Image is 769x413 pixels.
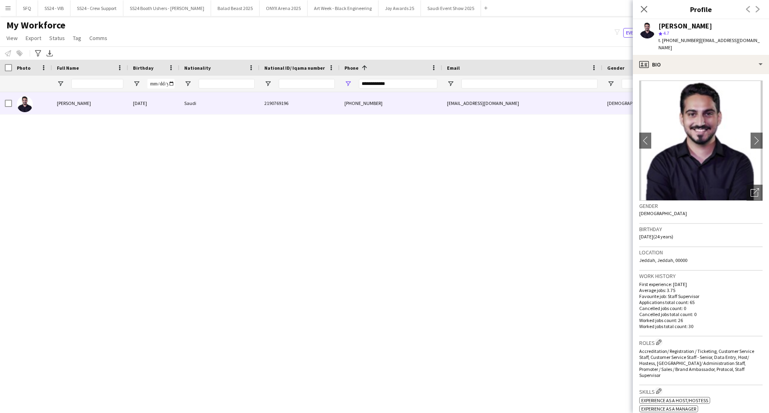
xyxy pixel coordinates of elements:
[639,387,763,395] h3: Skills
[71,79,123,89] input: Full Name Filter Input
[70,0,123,16] button: SS24 - Crew Support
[639,272,763,280] h3: Work history
[639,293,763,299] p: Favourite job: Staff Supervisor
[639,249,763,256] h3: Location
[184,65,211,71] span: Nationality
[133,65,153,71] span: Birthday
[57,65,79,71] span: Full Name
[747,185,763,201] div: Open photos pop-in
[6,19,65,31] span: My Workforce
[639,81,763,201] img: Crew avatar or photo
[38,0,70,16] button: SS24 - VIB
[46,33,68,43] a: Status
[658,22,712,30] div: [PERSON_NAME]
[6,34,18,42] span: View
[22,33,44,43] a: Export
[607,80,614,87] button: Open Filter Menu
[260,0,308,16] button: ONYX Arena 2025
[658,37,760,50] span: | [EMAIL_ADDRESS][DOMAIN_NAME]
[378,0,421,16] button: Joy Awards 25
[461,79,598,89] input: Email Filter Input
[639,323,763,329] p: Worked jobs total count: 30
[639,226,763,233] h3: Birthday
[70,33,85,43] a: Tag
[279,79,335,89] input: National ID/ Iqama number Filter Input
[57,80,64,87] button: Open Filter Menu
[89,34,107,42] span: Comms
[199,79,255,89] input: Nationality Filter Input
[639,311,763,317] p: Cancelled jobs total count: 0
[264,100,288,106] span: 2190769196
[639,348,754,378] span: Accreditation/ Registration / Ticketing, Customer Service Staff, Customer Service Staff - Senior,...
[86,33,111,43] a: Comms
[639,210,687,216] span: [DEMOGRAPHIC_DATA]
[639,317,763,323] p: Worked jobs count: 26
[133,80,140,87] button: Open Filter Menu
[447,80,454,87] button: Open Filter Menu
[26,34,41,42] span: Export
[639,287,763,293] p: Average jobs: 3.75
[639,305,763,311] p: Cancelled jobs count: 0
[123,0,211,16] button: SS24 Booth Ushers - [PERSON_NAME]
[344,80,352,87] button: Open Filter Menu
[639,338,763,347] h3: Roles
[344,65,358,71] span: Phone
[49,34,65,42] span: Status
[623,28,663,38] button: Everyone8,717
[3,33,21,43] a: View
[607,65,624,71] span: Gender
[308,0,378,16] button: Art Week - Black Engineering
[57,100,91,106] span: [PERSON_NAME]
[639,281,763,287] p: First experience: [DATE]
[147,79,175,89] input: Birthday Filter Input
[17,65,30,71] span: Photo
[633,55,769,74] div: Bio
[639,234,673,240] span: [DATE] (24 years)
[16,0,38,16] button: SFQ
[211,0,260,16] button: Balad Beast 2025
[442,92,602,114] div: [EMAIL_ADDRESS][DOMAIN_NAME]
[421,0,481,16] button: Saudi Event Show 2025
[602,92,642,114] div: [DEMOGRAPHIC_DATA]
[641,406,696,412] span: Experience as a Manager
[447,65,460,71] span: Email
[340,92,442,114] div: [PHONE_NUMBER]
[639,202,763,210] h3: Gender
[17,96,33,112] img: Yousef Albloshi
[45,48,54,58] app-action-btn: Export XLSX
[128,92,179,114] div: [DATE]
[658,37,700,43] span: t. [PHONE_NUMBER]
[639,299,763,305] p: Applications total count: 65
[264,65,325,71] span: National ID/ Iqama number
[184,80,191,87] button: Open Filter Menu
[179,92,260,114] div: Saudi
[264,80,272,87] button: Open Filter Menu
[641,397,708,403] span: Experience as a Host/Hostess
[663,30,669,36] span: 4.7
[639,257,687,263] span: Jeddah, Jeddah, 00000
[622,79,638,89] input: Gender Filter Input
[633,4,769,14] h3: Profile
[359,79,437,89] input: Phone Filter Input
[73,34,81,42] span: Tag
[33,48,43,58] app-action-btn: Advanced filters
